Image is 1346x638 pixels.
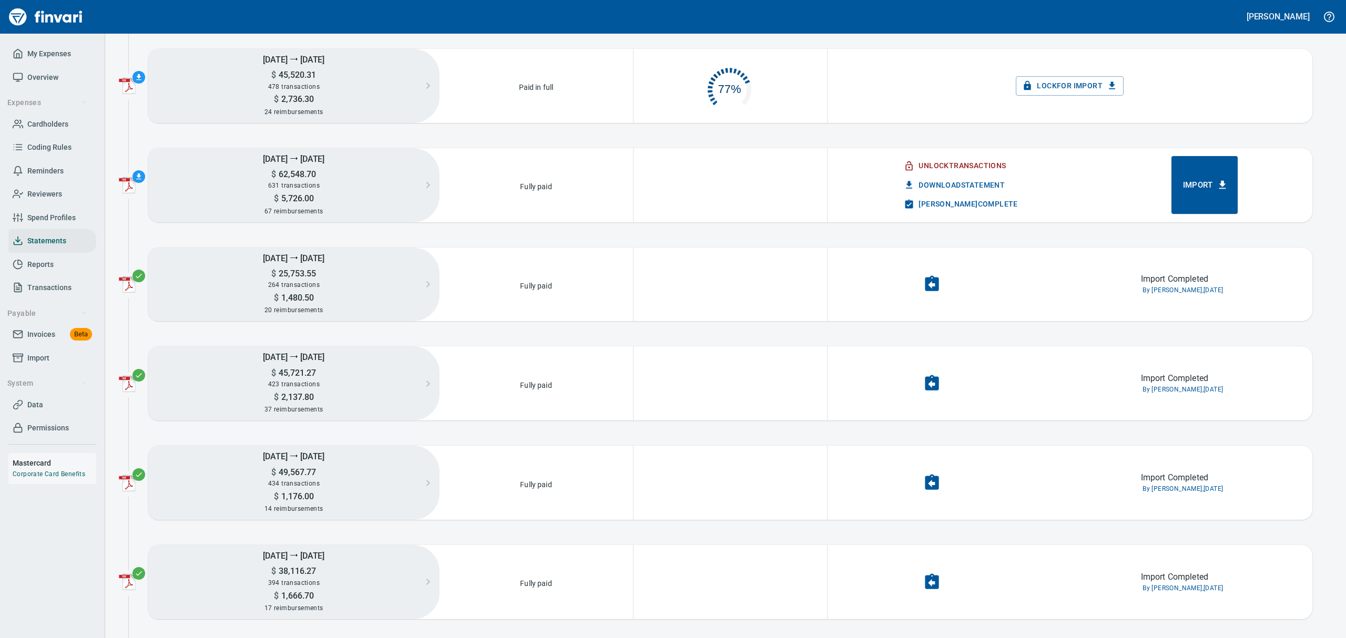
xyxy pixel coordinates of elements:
[279,293,314,303] span: 1,480.50
[517,277,555,291] p: Fully paid
[27,188,62,201] span: Reviewers
[119,475,136,491] img: adobe-pdf-icon.png
[27,328,55,341] span: Invoices
[8,416,96,440] a: Permissions
[274,293,279,303] span: $
[1141,273,1208,285] p: Import Completed
[1143,385,1223,395] span: By [PERSON_NAME], [DATE]
[148,49,440,69] h5: [DATE] ⭢ [DATE]
[902,156,1010,176] button: UnlockTransactions
[70,328,92,341] span: Beta
[7,96,87,109] span: Expenses
[8,42,96,66] a: My Expenses
[906,179,1005,192] span: Download Statement
[274,193,279,203] span: $
[517,476,555,490] p: Fully paid
[1247,11,1310,22] h5: [PERSON_NAME]
[276,368,316,378] span: 45,721.27
[1171,156,1238,214] button: Import
[7,377,87,390] span: System
[279,94,314,104] span: 2,736.30
[902,176,1009,195] button: DownloadStatement
[148,148,440,169] h5: [DATE] ⭢ [DATE]
[148,49,440,123] button: [DATE] ⭢ [DATE]$45,520.31478 transactions$2,736.3024 reimbursements
[6,4,85,29] img: Finvari
[119,177,136,193] img: adobe-pdf-icon.png
[13,470,85,478] a: Corporate Card Benefits
[148,446,440,520] button: [DATE] ⭢ [DATE]$49,567.77434 transactions$1,176.0014 reimbursements
[27,352,49,365] span: Import
[27,47,71,60] span: My Expenses
[279,491,314,501] span: 1,176.00
[148,346,440,420] button: [DATE] ⭢ [DATE]$45,721.27423 transactions$2,137.8037 reimbursements
[1143,484,1223,495] span: By [PERSON_NAME], [DATE]
[27,258,54,271] span: Reports
[148,148,440,222] button: [DATE] ⭢ [DATE]$62,548.70631 transactions$5,726.0067 reimbursements
[1141,372,1208,385] p: Import Completed
[1141,571,1208,583] p: Import Completed
[1141,471,1208,484] p: Import Completed
[268,83,320,90] span: 478 transactions
[119,77,136,94] img: adobe-pdf-icon.png
[148,446,440,466] h5: [DATE] ⭢ [DATE]
[274,94,279,104] span: $
[27,421,69,435] span: Permissions
[27,71,58,84] span: Overview
[517,377,555,390] p: Fully paid
[1183,178,1227,192] span: Import
[8,253,96,276] a: Reports
[271,467,276,477] span: $
[279,193,314,203] span: 5,726.00
[148,346,440,367] h5: [DATE] ⭢ [DATE]
[27,211,76,224] span: Spend Profiles
[119,276,136,293] img: adobe-pdf-icon.png
[264,604,323,612] span: 17 reimbursements
[119,375,136,392] img: adobe-pdf-icon.png
[264,406,323,413] span: 37 reimbursements
[7,307,87,320] span: Payable
[906,198,1017,211] span: [PERSON_NAME] Complete
[271,269,276,279] span: $
[8,323,96,346] a: InvoicesBeta
[148,545,440,619] button: [DATE] ⭢ [DATE]$38,116.27394 transactions$1,666.7017 reimbursements
[27,141,72,154] span: Coding Rules
[517,178,555,192] p: Fully paid
[902,194,1022,214] button: [PERSON_NAME]Complete
[634,57,827,115] button: 77%
[916,467,947,498] button: Undo Import Completion
[3,304,91,323] button: Payable
[1024,79,1115,92] span: Lock for Import
[279,591,314,601] span: 1,666.70
[916,567,947,598] button: Undo Import Completion
[268,380,320,388] span: 423 transactions
[271,566,276,576] span: $
[119,573,136,590] img: adobe-pdf-icon.png
[516,79,557,92] p: Paid in full
[8,182,96,206] a: Reviewers
[148,545,440,565] h5: [DATE] ⭢ [DATE]
[8,112,96,136] a: Cardholders
[27,118,68,131] span: Cardholders
[264,306,323,314] span: 20 reimbursements
[271,169,276,179] span: $
[916,269,947,300] button: Undo Import Completion
[268,182,320,189] span: 631 transactions
[1244,8,1312,25] button: [PERSON_NAME]
[148,248,440,268] h5: [DATE] ⭢ [DATE]
[274,491,279,501] span: $
[27,234,66,248] span: Statements
[268,480,320,487] span: 434 transactions
[268,579,320,586] span: 394 transactions
[148,248,440,322] button: [DATE] ⭢ [DATE]$25,753.55264 transactions$1,480.5020 reimbursements
[517,575,555,589] p: Fully paid
[1143,583,1223,594] span: By [PERSON_NAME], [DATE]
[8,66,96,89] a: Overview
[27,164,64,178] span: Reminders
[264,505,323,512] span: 14 reimbursements
[274,392,279,402] span: $
[276,70,316,80] span: 45,520.31
[27,398,43,411] span: Data
[276,467,316,477] span: 49,567.77
[1016,76,1124,96] button: Lockfor Import
[8,159,96,183] a: Reminders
